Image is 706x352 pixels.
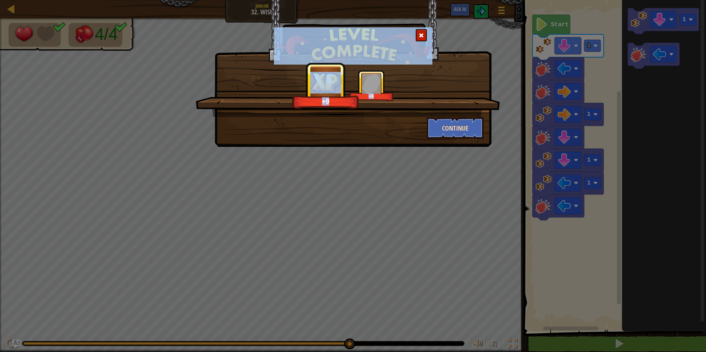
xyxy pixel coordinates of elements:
[362,73,381,94] img: reward_icon_gems.png
[427,117,484,139] button: Continue
[294,97,357,106] div: +9
[350,93,392,99] div: +0
[309,71,342,94] img: reward_icon_xp.png
[274,27,432,65] img: level_complete.png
